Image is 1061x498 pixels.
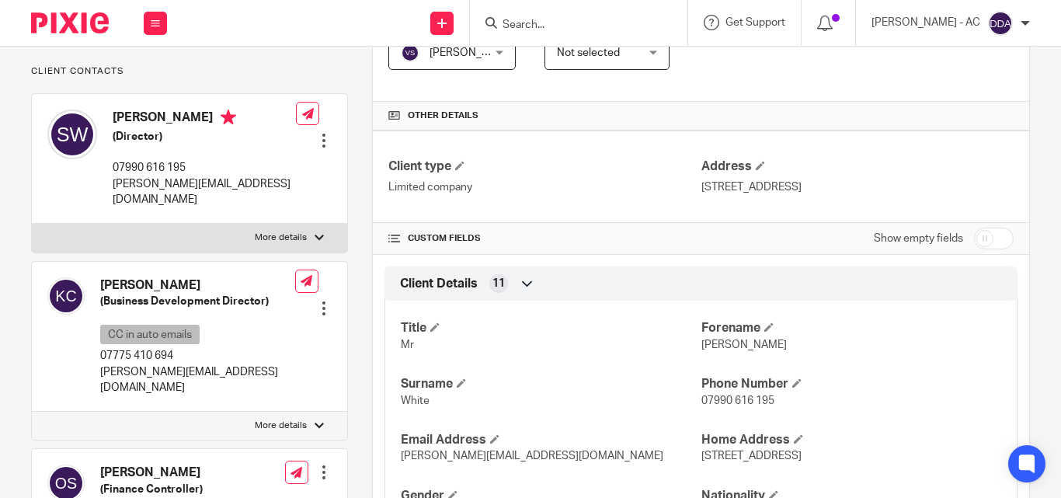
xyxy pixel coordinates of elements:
[100,465,277,481] h4: [PERSON_NAME]
[701,320,1001,336] h4: Forename
[988,11,1013,36] img: svg%3E
[557,47,620,58] span: Not selected
[871,15,980,30] p: [PERSON_NAME] - AC
[492,276,505,291] span: 11
[31,12,109,33] img: Pixie
[408,110,478,122] span: Other details
[113,110,296,129] h4: [PERSON_NAME]
[113,176,296,208] p: [PERSON_NAME][EMAIL_ADDRESS][DOMAIN_NAME]
[100,348,295,364] p: 07775 410 694
[100,277,295,294] h4: [PERSON_NAME]
[31,65,348,78] p: Client contacts
[401,451,663,461] span: [PERSON_NAME][EMAIL_ADDRESS][DOMAIN_NAME]
[725,17,785,28] span: Get Support
[501,19,641,33] input: Search
[701,340,787,350] span: [PERSON_NAME]
[47,110,97,159] img: svg%3E
[701,432,1001,448] h4: Home Address
[701,395,774,406] span: 07990 616 195
[388,232,701,245] h4: CUSTOM FIELDS
[401,376,701,392] h4: Surname
[388,179,701,195] p: Limited company
[401,44,419,62] img: svg%3E
[388,158,701,175] h4: Client type
[701,376,1001,392] h4: Phone Number
[100,294,295,309] h5: (Business Development Director)
[100,325,200,344] p: CC in auto emails
[401,432,701,448] h4: Email Address
[113,160,296,176] p: 07990 616 195
[47,277,85,315] img: svg%3E
[100,364,295,396] p: [PERSON_NAME][EMAIL_ADDRESS][DOMAIN_NAME]
[255,232,307,244] p: More details
[701,179,1014,195] p: [STREET_ADDRESS]
[874,231,963,246] label: Show empty fields
[430,47,515,58] span: [PERSON_NAME]
[701,451,802,461] span: [STREET_ADDRESS]
[401,340,414,350] span: Mr
[701,158,1014,175] h4: Address
[100,482,277,497] h5: (Finance Controller)
[113,129,296,145] h5: (Director)
[400,276,478,292] span: Client Details
[255,420,307,432] p: More details
[401,395,430,406] span: White
[401,320,701,336] h4: Title
[221,110,236,125] i: Primary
